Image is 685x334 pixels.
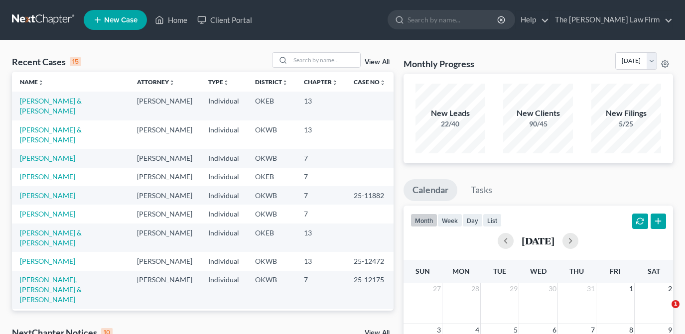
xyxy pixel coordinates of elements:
[129,205,200,223] td: [PERSON_NAME]
[247,271,296,309] td: OKWB
[200,149,247,167] td: Individual
[282,80,288,86] i: unfold_more
[404,179,457,201] a: Calendar
[569,267,584,275] span: Thu
[503,119,573,129] div: 90/45
[296,168,346,186] td: 7
[304,78,338,86] a: Chapterunfold_more
[20,78,44,86] a: Nameunfold_more
[296,271,346,309] td: 7
[200,205,247,223] td: Individual
[296,92,346,120] td: 13
[672,300,680,308] span: 1
[651,300,675,324] iframe: Intercom live chat
[247,186,296,205] td: OKWB
[296,205,346,223] td: 7
[129,252,200,270] td: [PERSON_NAME]
[437,214,462,227] button: week
[550,11,673,29] a: The [PERSON_NAME] Law Firm
[346,271,394,309] td: 25-12175
[462,179,501,201] a: Tasks
[586,283,596,295] span: 31
[150,11,192,29] a: Home
[415,267,430,275] span: Sun
[415,108,485,119] div: New Leads
[20,154,75,162] a: [PERSON_NAME]
[365,59,390,66] a: View All
[404,58,474,70] h3: Monthly Progress
[610,267,620,275] span: Fri
[408,10,499,29] input: Search by name...
[20,191,75,200] a: [PERSON_NAME]
[628,283,634,295] span: 1
[200,271,247,309] td: Individual
[200,92,247,120] td: Individual
[354,78,386,86] a: Case Nounfold_more
[200,223,247,252] td: Individual
[290,53,360,67] input: Search by name...
[20,210,75,218] a: [PERSON_NAME]
[296,186,346,205] td: 7
[169,80,175,86] i: unfold_more
[20,97,82,115] a: [PERSON_NAME] & [PERSON_NAME]
[470,283,480,295] span: 28
[129,168,200,186] td: [PERSON_NAME]
[200,252,247,270] td: Individual
[247,252,296,270] td: OKWB
[452,267,470,275] span: Mon
[346,186,394,205] td: 25-11882
[223,80,229,86] i: unfold_more
[483,214,502,227] button: list
[247,223,296,252] td: OKEB
[200,168,247,186] td: Individual
[493,267,506,275] span: Tue
[503,108,573,119] div: New Clients
[247,92,296,120] td: OKEB
[332,80,338,86] i: unfold_more
[548,283,557,295] span: 30
[411,214,437,227] button: month
[247,149,296,167] td: OKWB
[432,283,442,295] span: 27
[104,16,137,24] span: New Case
[129,120,200,149] td: [PERSON_NAME]
[20,172,75,181] a: [PERSON_NAME]
[255,78,288,86] a: Districtunfold_more
[20,228,82,247] a: [PERSON_NAME] & [PERSON_NAME]
[648,267,660,275] span: Sat
[129,186,200,205] td: [PERSON_NAME]
[296,223,346,252] td: 13
[137,78,175,86] a: Attorneyunfold_more
[129,149,200,167] td: [PERSON_NAME]
[12,56,81,68] div: Recent Cases
[192,11,257,29] a: Client Portal
[38,80,44,86] i: unfold_more
[208,78,229,86] a: Typeunfold_more
[346,252,394,270] td: 25-12472
[667,283,673,295] span: 2
[247,205,296,223] td: OKWB
[591,108,661,119] div: New Filings
[509,283,519,295] span: 29
[200,120,247,149] td: Individual
[247,120,296,149] td: OKWB
[70,57,81,66] div: 15
[522,235,554,246] h2: [DATE]
[591,119,661,129] div: 5/25
[129,271,200,309] td: [PERSON_NAME]
[20,257,75,265] a: [PERSON_NAME]
[516,11,549,29] a: Help
[20,125,82,144] a: [PERSON_NAME] & [PERSON_NAME]
[296,252,346,270] td: 13
[200,186,247,205] td: Individual
[296,149,346,167] td: 7
[462,214,483,227] button: day
[20,275,82,304] a: [PERSON_NAME], [PERSON_NAME] & [PERSON_NAME]
[129,92,200,120] td: [PERSON_NAME]
[247,168,296,186] td: OKEB
[129,223,200,252] td: [PERSON_NAME]
[415,119,485,129] div: 22/40
[380,80,386,86] i: unfold_more
[296,120,346,149] td: 13
[530,267,547,275] span: Wed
